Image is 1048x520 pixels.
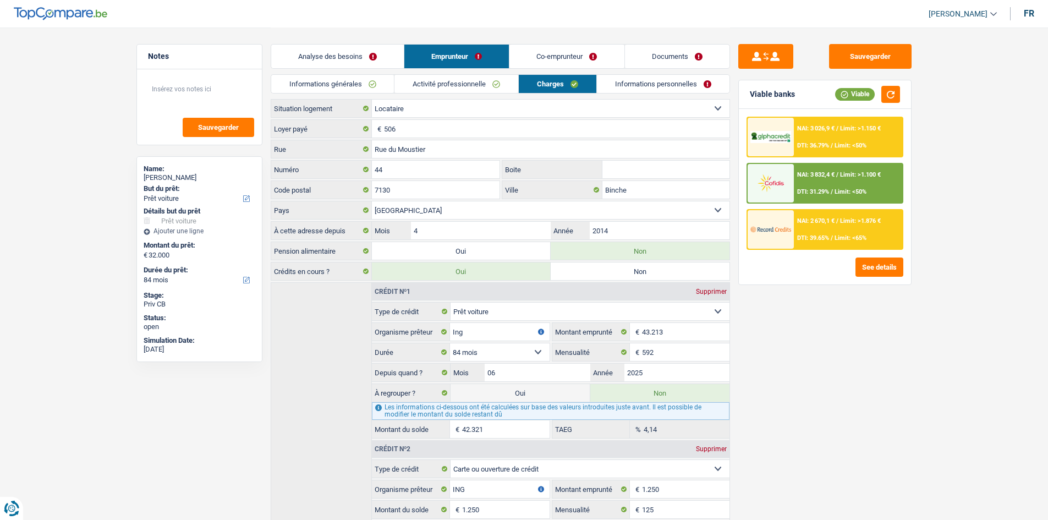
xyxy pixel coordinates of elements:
div: Simulation Date: [144,336,255,345]
label: Mois [451,364,485,381]
span: / [836,125,838,132]
span: NAI: 2 670,1 € [797,217,835,225]
div: [DATE] [144,345,255,354]
div: Name: [144,165,255,173]
span: Limit: >1.100 € [840,171,881,178]
label: Ville [502,181,602,199]
div: Supprimer [693,288,729,295]
span: Limit: <50% [835,188,866,195]
span: € [144,251,147,260]
div: Priv CB [144,300,255,309]
span: / [831,234,833,242]
label: Non [551,262,729,280]
label: Mensualité [552,501,630,518]
label: À regrouper ? [372,384,451,402]
span: NAI: 3 026,9 € [797,125,835,132]
label: Oui [372,242,551,260]
span: % [630,420,644,438]
img: Cofidis [750,173,791,193]
a: Activité professionnelle [394,75,518,93]
span: [PERSON_NAME] [929,9,987,19]
label: Non [590,384,729,402]
h5: Notes [148,52,251,61]
span: DTI: 31.29% [797,188,829,195]
a: Charges [519,75,596,93]
span: Limit: <65% [835,234,866,242]
button: Sauvegarder [829,44,912,69]
div: Ajouter une ligne [144,227,255,235]
img: AlphaCredit [750,131,791,144]
label: Boite [502,161,602,178]
span: Limit: >1.876 € [840,217,881,225]
label: TAEG [552,420,630,438]
label: Code postal [271,181,372,199]
span: Limit: >1.150 € [840,125,881,132]
button: Sauvegarder [183,118,254,137]
label: Organisme prêteur [372,323,450,341]
span: Sauvegarder [198,124,239,131]
span: € [450,420,462,438]
a: Co-emprunteur [509,45,624,68]
label: Crédits en cours ? [271,262,372,280]
div: [PERSON_NAME] [144,173,255,182]
label: Depuis quand ? [372,364,451,381]
input: MM [485,364,590,381]
a: Informations générales [271,75,394,93]
div: Crédit nº1 [372,288,413,295]
input: MM [411,222,550,239]
span: € [630,480,642,498]
span: DTI: 39.65% [797,234,829,242]
label: Montant du prêt: [144,241,253,250]
span: € [450,501,462,518]
label: Année [551,222,590,239]
span: / [836,171,838,178]
label: Mois [372,222,411,239]
label: Type de crédit [372,303,451,320]
a: Analyse des besoins [271,45,404,68]
label: Année [590,364,624,381]
div: open [144,322,255,331]
div: Stage: [144,291,255,300]
label: Numéro [271,161,372,178]
span: / [831,142,833,149]
label: Non [551,242,729,260]
a: Documents [625,45,729,68]
label: Montant du solde [372,501,450,518]
label: À cette adresse depuis [271,222,372,239]
div: Supprimer [693,446,729,452]
label: Montant du solde [372,420,450,438]
span: € [372,120,384,138]
span: € [630,323,642,341]
a: Informations personnelles [597,75,729,93]
label: Situation logement [271,100,372,117]
div: Viable [835,88,875,100]
label: Oui [372,262,551,280]
label: Rue [271,140,372,158]
label: But du prêt: [144,184,253,193]
label: Montant emprunté [552,323,630,341]
label: Pension alimentaire [271,242,372,260]
div: fr [1024,8,1034,19]
div: Détails but du prêt [144,207,255,216]
label: Pays [271,201,372,219]
input: AAAA [624,364,729,381]
span: NAI: 3 832,4 € [797,171,835,178]
label: Montant emprunté [552,480,630,498]
label: Oui [451,384,590,402]
span: DTI: 36.79% [797,142,829,149]
div: Status: [144,314,255,322]
img: Record Credits [750,219,791,239]
button: See details [855,258,903,277]
img: TopCompare Logo [14,7,107,20]
div: Les informations ci-dessous ont été calculées sur base des valeurs introduites juste avant. Il es... [372,402,729,420]
span: € [630,501,642,518]
label: Mensualité [552,343,630,361]
label: Durée du prêt: [144,266,253,275]
label: Loyer payé [271,120,372,138]
span: Limit: <50% [835,142,866,149]
a: Emprunteur [404,45,509,68]
span: / [836,217,838,225]
label: Organisme prêteur [372,480,450,498]
div: Crédit nº2 [372,446,413,452]
div: Viable banks [750,90,795,99]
